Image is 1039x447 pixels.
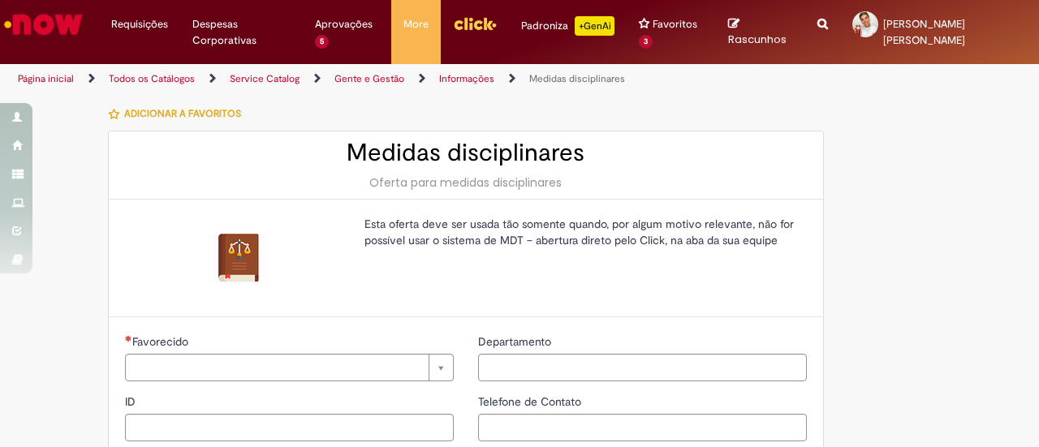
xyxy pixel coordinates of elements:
p: Esta oferta deve ser usada tão somente quando, por algum motivo relevante, não for possível usar ... [364,216,795,248]
div: Oferta para medidas disciplinares [125,174,807,191]
a: Página inicial [18,72,74,85]
span: Despesas Corporativas [192,16,291,49]
h2: Medidas disciplinares [125,140,807,166]
span: [PERSON_NAME] [PERSON_NAME] [883,17,965,47]
img: Medidas disciplinares [213,232,265,284]
a: Gente e Gestão [334,72,404,85]
span: 3 [639,35,653,49]
span: 5 [315,35,329,49]
input: ID [125,414,454,441]
img: click_logo_yellow_360x200.png [453,11,497,36]
a: Service Catalog [230,72,300,85]
a: Medidas disciplinares [529,72,625,85]
a: Rascunhos [728,17,793,47]
span: Adicionar a Favoritos [124,107,241,120]
span: ID [125,394,139,409]
span: Rascunhos [728,32,787,47]
a: Informações [439,72,494,85]
span: Necessários [125,335,132,342]
div: Padroniza [521,16,614,36]
input: Departamento [478,354,807,381]
span: Favoritos [653,16,697,32]
ul: Trilhas de página [12,64,680,94]
span: Necessários - Favorecido [132,334,192,349]
a: Limpar campo Favorecido [125,354,454,381]
button: Adicionar a Favoritos [108,97,250,131]
input: Telefone de Contato [478,414,807,441]
span: Requisições [111,16,168,32]
a: Todos os Catálogos [109,72,195,85]
span: More [403,16,429,32]
p: +GenAi [575,16,614,36]
img: ServiceNow [2,8,85,41]
span: Departamento [478,334,554,349]
span: Telefone de Contato [478,394,584,409]
span: Aprovações [315,16,373,32]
